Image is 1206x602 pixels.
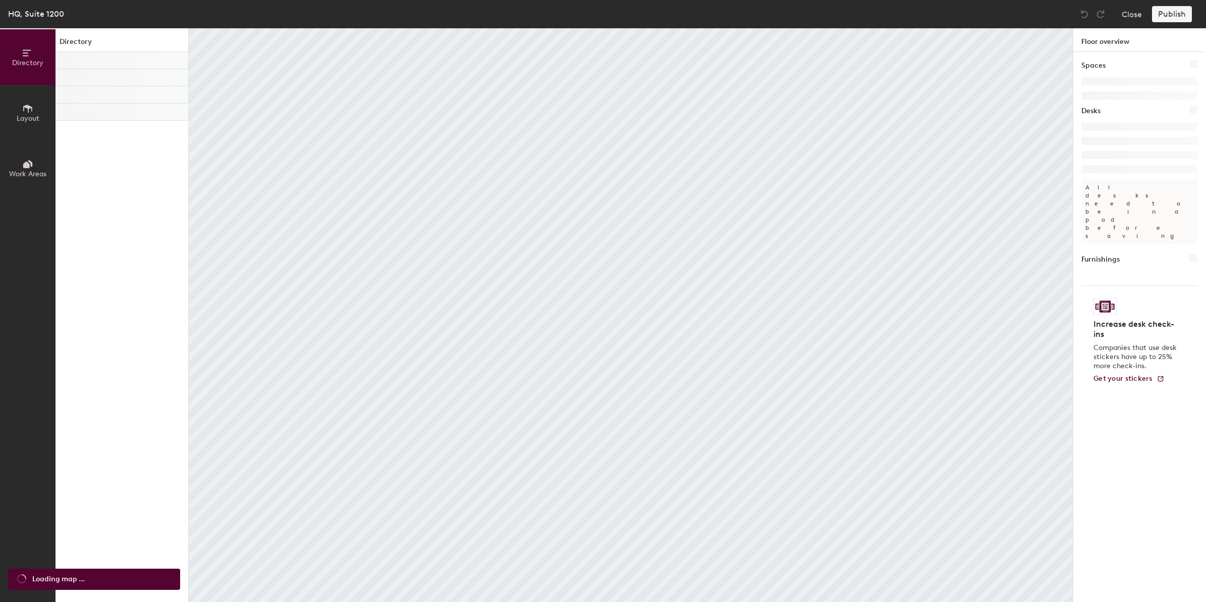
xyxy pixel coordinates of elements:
[1095,9,1106,19] img: Redo
[8,8,64,20] div: HQ, Suite 1200
[1093,374,1153,383] span: Get your stickers
[1122,6,1142,22] button: Close
[12,59,43,67] span: Directory
[1081,179,1198,244] p: All desks need to be in a pod before saving
[1093,375,1165,383] a: Get your stickers
[9,170,46,178] span: Work Areas
[1073,28,1206,52] h1: Floor overview
[17,114,39,123] span: Layout
[56,36,188,52] h1: Directory
[1093,343,1180,371] p: Companies that use desk stickers have up to 25% more check-ins.
[32,574,85,585] span: Loading map ...
[1093,319,1180,339] h4: Increase desk check-ins
[1081,60,1106,71] h1: Spaces
[189,28,1073,602] canvas: Map
[1081,254,1120,265] h1: Furnishings
[1079,9,1089,19] img: Undo
[1093,298,1117,315] img: Sticker logo
[1081,106,1101,117] h1: Desks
